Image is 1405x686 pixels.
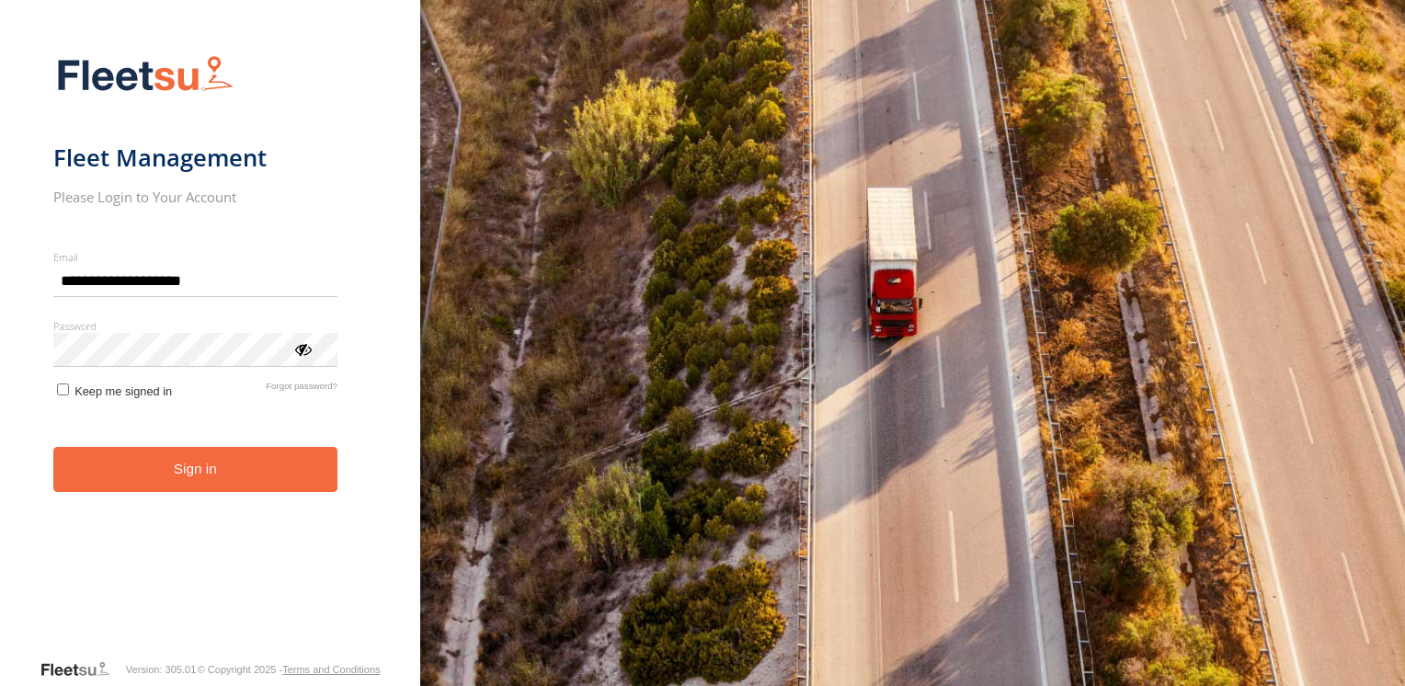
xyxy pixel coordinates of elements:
button: Sign in [53,447,337,492]
img: Fleetsu [53,51,237,98]
a: Visit our Website [40,660,124,679]
form: main [53,44,367,658]
label: Password [53,319,337,333]
a: Forgot password? [266,381,337,398]
span: Keep me signed in [74,384,172,398]
input: Keep me signed in [57,383,69,395]
h2: Please Login to Your Account [53,188,337,206]
div: © Copyright 2025 - [198,664,381,675]
h1: Fleet Management [53,143,337,173]
label: Email [53,250,337,264]
div: Version: 305.01 [126,664,196,675]
a: Terms and Conditions [282,664,380,675]
div: ViewPassword [293,339,312,358]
